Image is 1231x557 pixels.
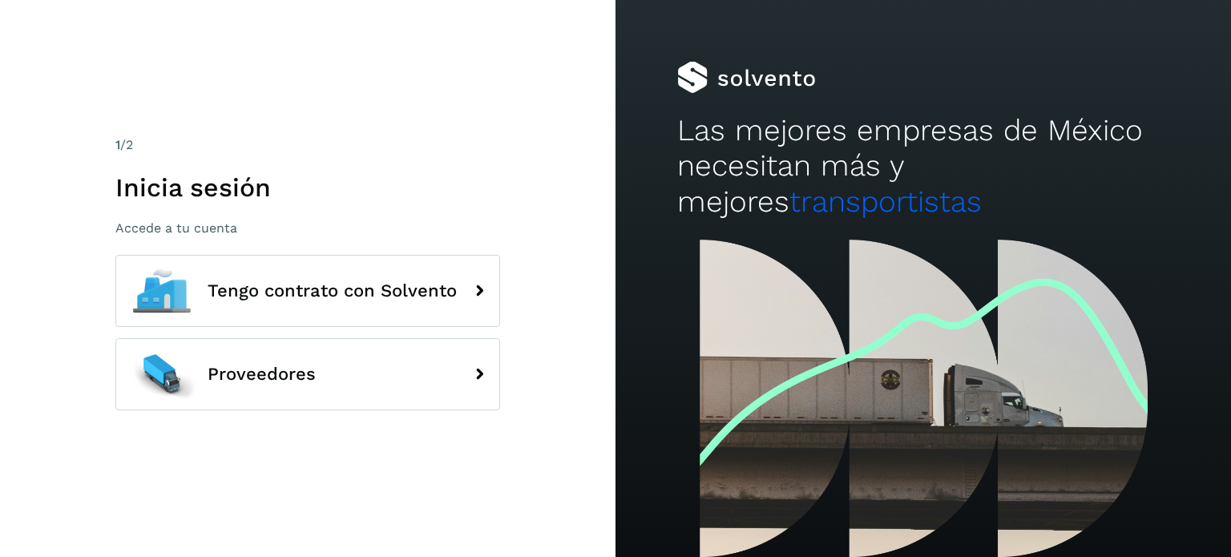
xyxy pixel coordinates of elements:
[208,281,457,301] span: Tengo contrato con Solvento
[789,184,982,219] span: transportistas
[115,135,500,155] div: /2
[115,172,500,203] h1: Inicia sesión
[208,365,316,384] span: Proveedores
[115,255,500,327] button: Tengo contrato con Solvento
[115,137,120,152] span: 1
[677,113,1169,220] h2: Las mejores empresas de México necesitan más y mejores
[115,220,500,236] p: Accede a tu cuenta
[115,338,500,410] button: Proveedores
